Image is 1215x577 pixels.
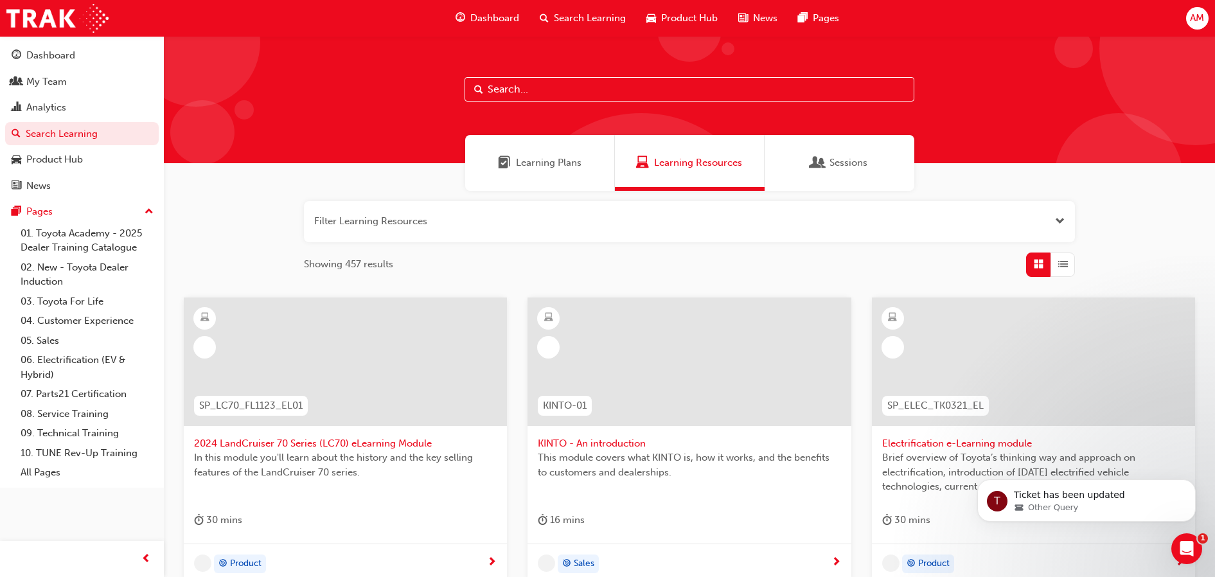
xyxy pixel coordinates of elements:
span: car-icon [12,154,21,166]
a: Learning ResourcesLearning Resources [615,135,765,191]
a: Trak [6,4,109,33]
span: Search Learning [554,11,626,26]
span: AM [1190,11,1204,26]
div: Analytics [26,100,66,115]
span: Brief overview of Toyota’s thinking way and approach on electrification, introduction of [DATE] e... [882,450,1185,494]
div: Recent message [26,184,231,197]
span: Grid [1034,257,1043,272]
span: duration-icon [882,512,892,528]
img: logo [26,24,90,45]
div: My Team [26,75,67,89]
div: Trak [57,229,76,243]
div: Pages [26,204,53,219]
div: • [DATE] [78,229,114,243]
a: My Team [5,70,159,94]
span: KINTO - An introduction [538,436,840,451]
a: 09. Technical Training [15,423,159,443]
span: Other Query [70,202,132,216]
span: Tickets [199,433,230,442]
a: 10. TUNE Rev-Up Training [15,443,159,463]
a: guage-iconDashboard [445,5,529,31]
div: Other Query#5278 • Waiting on you [13,287,244,324]
span: SP_LC70_FL1123_EL01 [199,398,303,413]
p: Hi [PERSON_NAME] 👋 [26,91,231,135]
p: How can we help? [26,135,231,157]
a: 06. Electrification (EV & Hybrid) [15,350,159,384]
iframe: Intercom live chat [1171,533,1202,564]
span: Pages [813,11,839,26]
a: 07. Parts21 Certification [15,384,159,404]
a: Search Learning [5,122,159,146]
span: Search [474,82,483,97]
span: Learning Plans [516,155,581,170]
span: next-icon [487,557,497,569]
span: car-icon [646,10,656,26]
span: people-icon [12,76,21,88]
span: learningResourceType_ELEARNING-icon [200,310,209,326]
button: Messages [85,401,171,452]
span: news-icon [738,10,748,26]
span: learningResourceType_ELEARNING-icon [544,310,553,326]
span: We need more information [57,217,193,227]
div: Dashboard [26,48,75,63]
a: 04. Customer Experience [15,311,159,331]
span: Learning Plans [498,155,511,170]
button: DashboardMy TeamAnalyticsSearch LearningProduct HubNews [5,41,159,200]
div: News [26,179,51,193]
span: In this module you'll learn about the history and the key selling features of the LandCruiser 70 ... [194,450,497,479]
input: Search... [465,77,914,102]
div: Profile image for Trak [175,21,200,46]
span: 2024 LandCruiser 70 Series (LC70) eLearning Module [194,436,497,451]
span: KINTO-01 [543,398,587,413]
span: 1 [1198,533,1208,544]
button: Tickets [172,401,257,452]
span: prev-icon [141,551,151,567]
a: 01. Toyota Academy - 2025 Dealer Training Catalogue [15,224,159,258]
a: news-iconNews [728,5,788,31]
a: Analytics [5,96,159,120]
div: Profile image for TrakOther QueryWe need more informationTrak•[DATE] [13,192,244,253]
a: 03. Toyota For Life [15,292,159,312]
div: Other Query [57,292,215,306]
button: AM [1186,7,1209,30]
span: Product Hub [661,11,718,26]
div: Recent messageProfile image for TrakOther QueryWe need more informationTrak•[DATE] [13,173,244,254]
span: undefined-icon [538,555,555,572]
span: next-icon [1175,557,1185,569]
a: 02. New - Toyota Dealer Induction [15,258,159,292]
div: Recent ticket [26,271,231,287]
a: 08. Service Training [15,404,159,424]
a: Dashboard [5,44,159,67]
div: Product Hub [26,152,83,167]
span: Sales [574,556,594,571]
span: Product [918,556,950,571]
a: Product Hub [5,148,159,172]
button: Pages [5,200,159,224]
span: target-icon [562,556,571,573]
span: learningResourceType_ELEARNING-icon [888,310,897,326]
span: Sessions [829,155,867,170]
div: Close [221,21,244,44]
a: Learning PlansLearning Plans [465,135,615,191]
div: 30 mins [882,512,930,528]
span: Home [28,433,57,442]
iframe: Intercom notifications message [958,452,1215,542]
span: SP_ELEC_TK0321_EL [887,398,984,413]
span: undefined-icon [194,555,211,572]
button: Open the filter [1055,214,1065,229]
span: chart-icon [12,102,21,114]
a: SessionsSessions [765,135,914,191]
div: Send us a message [26,349,215,362]
span: target-icon [907,556,916,573]
span: Sessions [811,155,824,170]
span: Showing 457 results [304,257,393,272]
span: Learning Resources [636,155,649,170]
span: next-icon [831,557,841,569]
span: Messages [107,433,151,442]
span: duration-icon [194,512,204,528]
span: Electrification e-Learning module [882,436,1185,451]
